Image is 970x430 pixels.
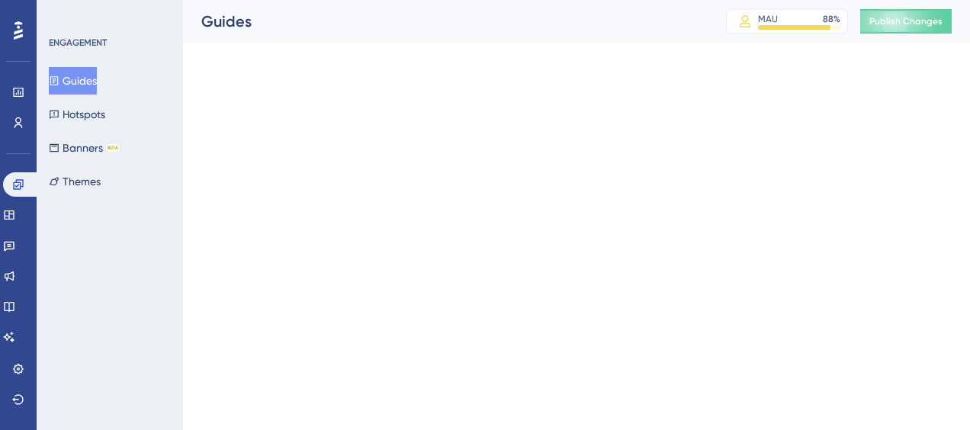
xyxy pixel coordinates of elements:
div: 88 % [823,13,840,25]
div: Guides [201,11,688,32]
button: BannersBETA [49,134,120,162]
div: MAU [758,13,778,25]
button: Guides [49,67,97,95]
span: Publish Changes [869,15,943,27]
div: ENGAGEMENT [49,37,107,49]
button: Publish Changes [860,9,952,34]
button: Themes [49,168,101,195]
div: BETA [106,144,120,152]
button: Hotspots [49,101,105,128]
